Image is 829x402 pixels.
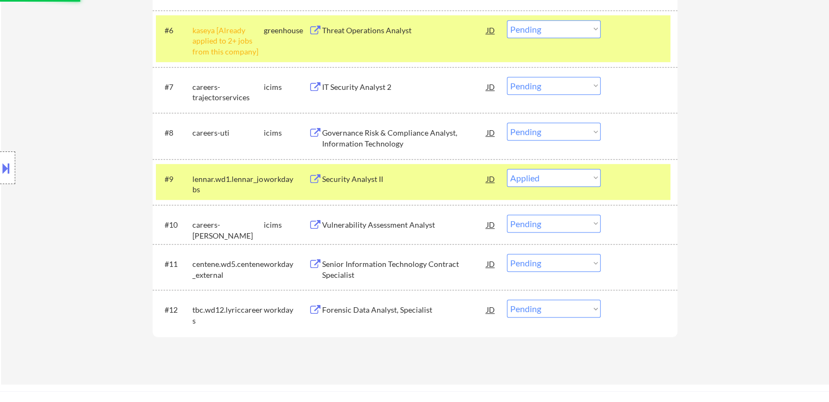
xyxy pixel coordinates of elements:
div: workday [264,304,308,315]
div: Forensic Data Analyst, Specialist [322,304,487,315]
div: JD [486,300,497,319]
div: careers-trajectorservices [192,82,264,103]
div: tbc.wd12.lyriccareers [192,304,264,326]
div: JD [486,169,497,188]
div: workday [264,259,308,270]
div: JD [486,215,497,234]
div: Security Analyst II [322,174,487,185]
div: greenhouse [264,25,308,36]
div: lennar.wd1.lennar_jobs [192,174,264,195]
div: Vulnerability Assessment Analyst [322,220,487,230]
div: centene.wd5.centene_external [192,259,264,280]
div: #12 [165,304,184,315]
div: icims [264,220,308,230]
div: Governance Risk & Compliance Analyst, Information Technology [322,127,487,149]
div: JD [486,254,497,273]
div: #6 [165,25,184,36]
div: JD [486,123,497,142]
div: Threat Operations Analyst [322,25,487,36]
div: workday [264,174,308,185]
div: careers-[PERSON_NAME] [192,220,264,241]
div: kaseya [Already applied to 2+ jobs from this company] [192,25,264,57]
div: JD [486,20,497,40]
div: IT Security Analyst 2 [322,82,487,93]
div: careers-uti [192,127,264,138]
div: icims [264,127,308,138]
div: JD [486,77,497,96]
div: icims [264,82,308,93]
div: Senior Information Technology Contract Specialist [322,259,487,280]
